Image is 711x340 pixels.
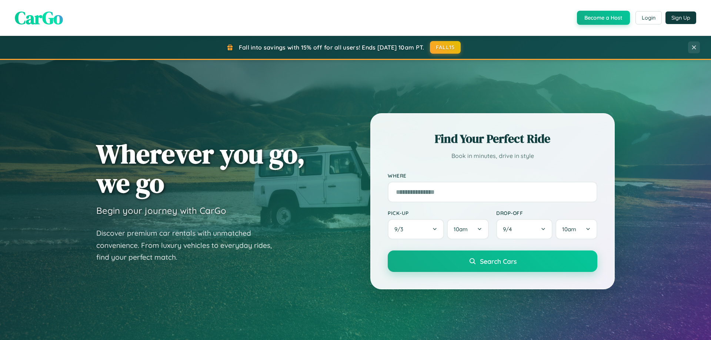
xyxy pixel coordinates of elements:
[496,210,597,216] label: Drop-off
[388,250,597,272] button: Search Cars
[562,226,576,233] span: 10am
[447,219,489,239] button: 10am
[503,226,515,233] span: 9 / 4
[454,226,468,233] span: 10am
[239,44,424,51] span: Fall into savings with 15% off for all users! Ends [DATE] 10am PT.
[388,219,444,239] button: 9/3
[496,219,553,239] button: 9/4
[635,11,662,24] button: Login
[388,151,597,161] p: Book in minutes, drive in style
[96,139,305,198] h1: Wherever you go, we go
[388,210,489,216] label: Pick-up
[394,226,407,233] span: 9 / 3
[388,172,597,179] label: Where
[96,205,226,216] h3: Begin your journey with CarGo
[388,131,597,147] h2: Find Your Perfect Ride
[480,257,517,265] span: Search Cars
[15,6,63,30] span: CarGo
[555,219,597,239] button: 10am
[665,11,696,24] button: Sign Up
[96,227,281,263] p: Discover premium car rentals with unmatched convenience. From luxury vehicles to everyday rides, ...
[577,11,630,25] button: Become a Host
[430,41,461,54] button: FALL15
